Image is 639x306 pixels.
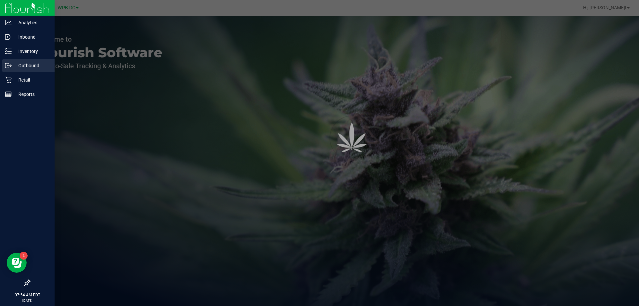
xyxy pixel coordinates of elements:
[12,76,52,84] p: Retail
[5,77,12,83] inline-svg: Retail
[12,90,52,98] p: Reports
[20,252,28,260] iframe: Resource center unread badge
[12,19,52,27] p: Analytics
[5,34,12,40] inline-svg: Inbound
[5,62,12,69] inline-svg: Outbound
[12,47,52,55] p: Inventory
[3,292,52,298] p: 07:54 AM EDT
[12,62,52,70] p: Outbound
[5,19,12,26] inline-svg: Analytics
[5,48,12,55] inline-svg: Inventory
[3,298,52,303] p: [DATE]
[5,91,12,98] inline-svg: Reports
[12,33,52,41] p: Inbound
[7,253,27,273] iframe: Resource center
